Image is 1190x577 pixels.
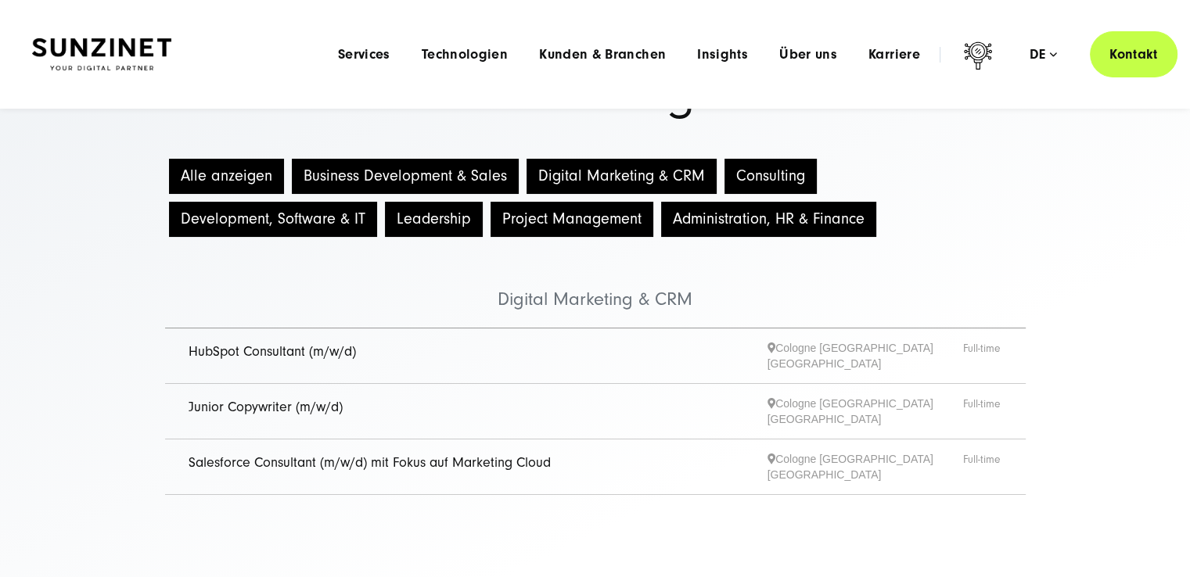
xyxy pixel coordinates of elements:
span: Cologne [GEOGRAPHIC_DATA] [GEOGRAPHIC_DATA] [768,451,963,482]
span: Full-time [963,451,1002,482]
button: Digital Marketing & CRM [527,159,717,194]
span: Cologne [GEOGRAPHIC_DATA] [GEOGRAPHIC_DATA] [768,340,963,371]
h1: Alle Stellenangebote [32,68,1159,116]
a: Junior Copywriter (m/w/d) [189,399,343,415]
a: Über uns [779,47,837,63]
a: Karriere [868,47,920,63]
span: Cologne [GEOGRAPHIC_DATA] [GEOGRAPHIC_DATA] [768,396,963,427]
a: Kunden & Branchen [539,47,666,63]
a: Technologien [422,47,508,63]
button: Development, Software & IT [169,202,377,237]
a: HubSpot Consultant (m/w/d) [189,343,356,360]
button: Consulting [724,159,817,194]
span: Full-time [963,340,1002,371]
a: Salesforce Consultant (m/w/d) mit Fokus auf Marketing Cloud [189,454,551,471]
img: SUNZINET Full Service Digital Agentur [32,38,171,71]
button: Business Development & Sales [292,159,519,194]
span: Full-time [963,396,1002,427]
button: Leadership [385,202,483,237]
a: Insights [697,47,748,63]
a: Kontakt [1090,31,1177,77]
button: Administration, HR & Finance [661,202,876,237]
button: Alle anzeigen [169,159,284,194]
div: de [1030,47,1057,63]
a: Services [338,47,390,63]
button: Project Management [491,202,653,237]
li: Digital Marketing & CRM [165,241,1026,328]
